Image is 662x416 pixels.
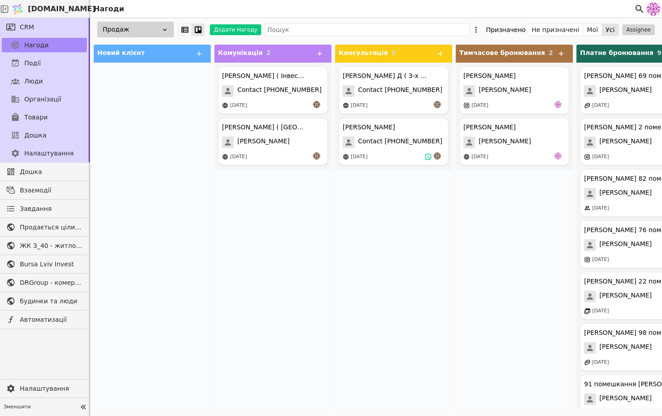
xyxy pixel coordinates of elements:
a: Події [2,56,87,70]
span: [PERSON_NAME] [479,85,531,97]
button: Assignee [622,24,655,35]
span: Contact [PHONE_NUMBER] [358,137,442,148]
div: [DATE] [592,307,609,315]
span: Організації [24,95,61,104]
div: [DATE] [472,102,488,110]
button: Мої [583,23,602,36]
div: [DATE] [592,205,609,212]
img: online-store.svg [222,154,228,160]
a: Додати Нагоду [204,24,261,35]
a: Люди [2,74,87,88]
span: [PERSON_NAME] [237,137,290,148]
img: online-store.svg [343,154,349,160]
a: Продається цілий будинок [PERSON_NAME] нерухомість [2,220,87,234]
button: Додати Нагоду [210,24,261,35]
button: Усі [602,23,618,36]
img: affiliate-program.svg [584,102,590,109]
img: online-store.svg [343,102,349,109]
div: [PERSON_NAME][PERSON_NAME][DATE]de [459,66,569,114]
a: CRM [2,20,87,34]
span: 2 [549,49,553,56]
span: [PERSON_NAME] [599,342,652,354]
a: Завдання [2,201,87,216]
span: Комунікація [218,49,263,56]
span: Зменшити [4,403,77,411]
span: Люди [24,77,43,86]
span: [PERSON_NAME] [599,291,652,302]
span: [PERSON_NAME] [599,137,652,148]
span: Тимчасове бронювання [459,49,545,56]
span: будинки та люди [20,297,82,306]
span: Bursa Lviv Invest [20,260,82,269]
span: Дошка [20,167,82,177]
span: Платне бронювання [580,49,653,56]
img: instagram.svg [463,102,470,109]
a: Дошка [2,165,87,179]
a: Дошка [2,128,87,142]
span: 9 [657,49,662,56]
span: Новий клієнт [97,49,145,56]
img: de [554,152,562,160]
span: CRM [20,23,34,32]
span: ЖК З_40 - житлова та комерційна нерухомість класу Преміум [20,241,82,251]
img: de [554,101,562,108]
div: [PERSON_NAME] [463,123,516,132]
div: [PERSON_NAME] ( Інвестиція )Contact [PHONE_NUMBER][DATE]an [218,66,328,114]
div: [PERSON_NAME] Д ( 3-х к ) [343,71,428,81]
div: Призначено [486,23,526,36]
div: [PERSON_NAME] [343,123,395,132]
div: [DATE] [592,153,609,161]
span: Завдання [20,204,52,214]
a: Налаштування [2,381,87,396]
span: Дошка [24,131,46,140]
a: Налаштування [2,146,87,160]
div: [DATE] [230,102,247,110]
span: Нагоди [24,41,49,50]
span: Автоматизації [20,315,82,325]
span: Товари [24,113,48,122]
span: DRGroup - комерційна нерухоомість [20,278,82,288]
a: будинки та люди [2,294,87,308]
span: Події [24,59,41,68]
img: an [313,101,320,108]
img: affiliate-program.svg [584,359,590,366]
a: Товари [2,110,87,124]
img: instagram.svg [584,256,590,263]
a: DRGroup - комерційна нерухоомість [2,275,87,290]
div: [PERSON_NAME][PERSON_NAME][DATE]de [459,118,569,165]
img: people.svg [584,205,590,211]
div: [DATE] [592,256,609,264]
div: Продаж [97,22,174,37]
span: Продається цілий будинок [PERSON_NAME] нерухомість [20,223,82,232]
a: [DOMAIN_NAME] [9,0,90,18]
div: [PERSON_NAME]Contact [PHONE_NUMBER][DATE]an [339,118,449,165]
a: Організації [2,92,87,106]
a: Bursa Lviv Invest [2,257,87,271]
a: Взаємодії [2,183,87,197]
div: [DATE] [351,153,367,161]
div: [PERSON_NAME] ( Інвестиція ) [222,71,308,81]
img: online-store.svg [222,102,228,109]
span: [DOMAIN_NAME] [28,4,95,14]
span: Contact [PHONE_NUMBER] [358,85,442,97]
span: [PERSON_NAME] [599,239,652,251]
div: [DATE] [230,153,247,161]
span: [PERSON_NAME] [599,393,652,405]
div: [DATE] [351,102,367,110]
img: an [313,152,320,160]
span: Взаємодії [20,186,82,195]
div: [PERSON_NAME] [463,71,516,81]
img: online-store.svg [463,154,470,160]
span: [PERSON_NAME] [599,188,652,200]
div: [PERSON_NAME] Д ( 3-х к )Contact [PHONE_NUMBER][DATE]an [339,66,449,114]
img: Logo [11,0,24,18]
div: [PERSON_NAME] ( [GEOGRAPHIC_DATA] )[PERSON_NAME][DATE]an [218,118,328,165]
span: [PERSON_NAME] [479,137,531,148]
img: an [434,101,441,108]
img: 137b5da8a4f5046b86490006a8dec47a [647,2,660,16]
span: Налаштування [24,149,73,158]
a: Нагоди [2,38,87,52]
span: Налаштування [20,384,82,393]
img: an [434,152,441,160]
button: Не призначені [528,23,583,36]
